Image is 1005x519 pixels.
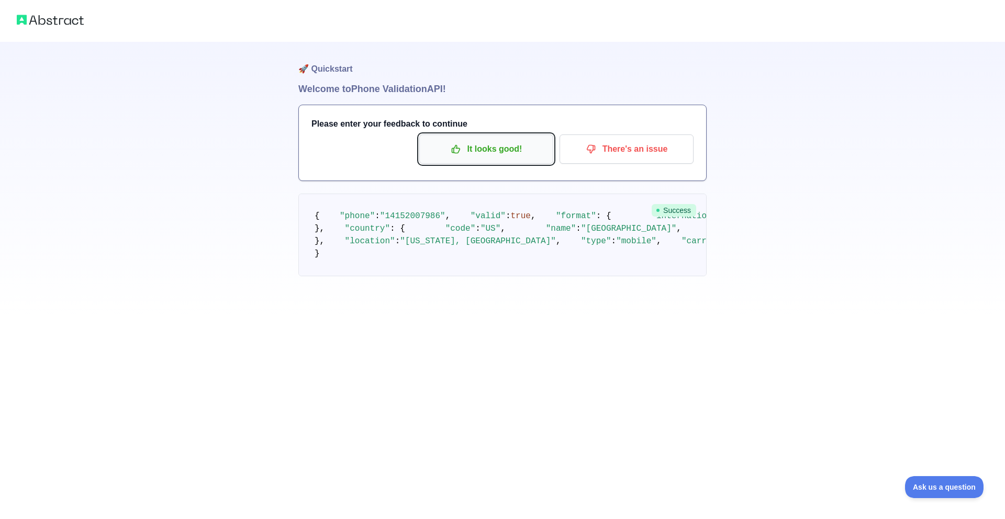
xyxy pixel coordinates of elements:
[500,224,506,233] span: ,
[531,211,536,221] span: ,
[395,236,400,246] span: :
[556,236,561,246] span: ,
[567,140,686,158] p: There's an issue
[560,134,694,164] button: There's an issue
[298,42,707,82] h1: 🚀 Quickstart
[581,236,611,246] span: "type"
[546,224,576,233] span: "name"
[576,224,581,233] span: :
[375,211,380,221] span: :
[315,211,978,258] code: }, }, }
[682,236,727,246] span: "carrier"
[596,211,611,221] span: : {
[511,211,531,221] span: true
[311,118,694,130] h3: Please enter your feedback to continue
[471,211,506,221] span: "valid"
[656,236,662,246] span: ,
[616,236,656,246] span: "mobile"
[419,134,553,164] button: It looks good!
[340,211,375,221] span: "phone"
[905,476,984,498] iframe: Toggle Customer Support
[676,224,682,233] span: ,
[427,140,545,158] p: It looks good!
[345,224,390,233] span: "country"
[611,236,617,246] span: :
[445,211,451,221] span: ,
[17,13,84,27] img: Abstract logo
[390,224,405,233] span: : {
[506,211,511,221] span: :
[556,211,596,221] span: "format"
[345,236,395,246] span: "location"
[475,224,481,233] span: :
[581,224,676,233] span: "[GEOGRAPHIC_DATA]"
[400,236,556,246] span: "[US_STATE], [GEOGRAPHIC_DATA]"
[445,224,476,233] span: "code"
[481,224,500,233] span: "US"
[652,204,696,217] span: Success
[651,211,727,221] span: "international"
[380,211,445,221] span: "14152007986"
[298,82,707,96] h1: Welcome to Phone Validation API!
[315,211,320,221] span: {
